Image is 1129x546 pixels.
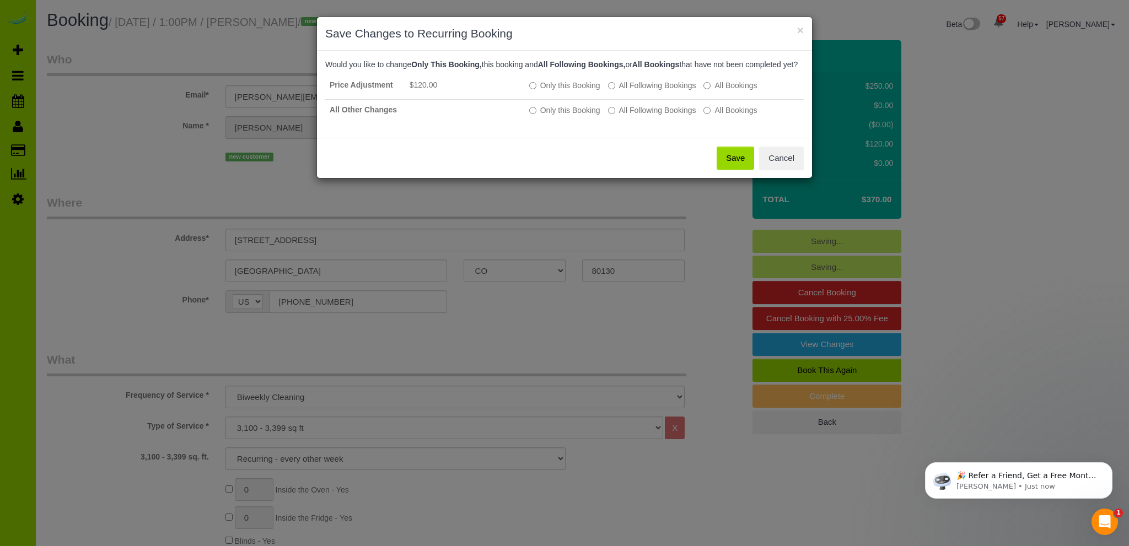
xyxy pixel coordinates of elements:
iframe: Intercom notifications message [908,439,1129,516]
button: Cancel [759,147,804,170]
input: All Following Bookings [608,82,615,89]
input: Only this Booking [529,82,536,89]
input: All Bookings [703,82,711,89]
li: $120.00 [410,79,520,90]
input: All Following Bookings [608,107,615,114]
label: All bookings that have not been completed yet will be changed. [703,105,757,116]
button: Save [717,147,754,170]
label: All other bookings in the series will remain the same. [529,80,600,91]
input: Only this Booking [529,107,536,114]
b: All Bookings [632,60,680,69]
strong: All Other Changes [330,105,397,114]
label: This and all the bookings after it will be changed. [608,80,696,91]
label: This and all the bookings after it will be changed. [608,105,696,116]
b: Only This Booking, [411,60,482,69]
input: All Bookings [703,107,711,114]
label: All bookings that have not been completed yet will be changed. [703,80,757,91]
span: 1 [1114,509,1123,517]
h3: Save Changes to Recurring Booking [325,25,804,42]
strong: Price Adjustment [330,80,393,89]
button: × [797,24,804,36]
iframe: Intercom live chat [1092,509,1118,535]
p: Would you like to change this booking and or that have not been completed yet? [325,59,804,70]
b: All Following Bookings, [538,60,626,69]
label: All other bookings in the series will remain the same. [529,105,600,116]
